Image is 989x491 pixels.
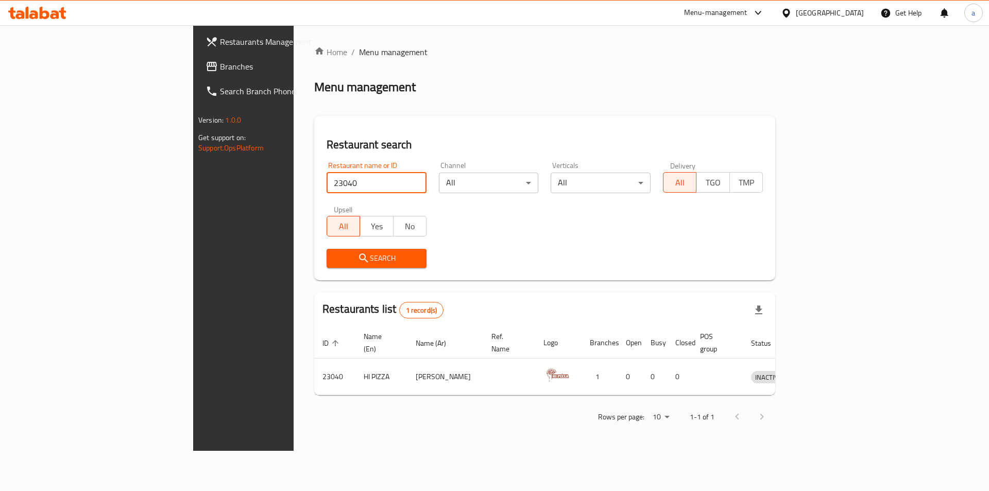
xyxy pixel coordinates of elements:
[667,359,692,395] td: 0
[334,206,353,213] label: Upsell
[355,359,407,395] td: HI PIZZA
[618,327,642,359] th: Open
[663,172,696,193] button: All
[198,141,264,155] a: Support.OpsPlatform
[696,172,729,193] button: TGO
[701,175,725,190] span: TGO
[729,172,763,193] button: TMP
[642,327,667,359] th: Busy
[393,216,427,236] button: No
[220,36,350,48] span: Restaurants Management
[398,219,422,234] span: No
[322,337,342,349] span: ID
[971,7,975,19] span: a
[598,411,644,424] p: Rows per page:
[225,113,241,127] span: 1.0.0
[198,113,224,127] span: Version:
[551,173,651,193] div: All
[314,327,834,395] table: enhanced table
[331,219,356,234] span: All
[582,359,618,395] td: 1
[491,330,523,355] span: Ref. Name
[684,7,747,19] div: Menu-management
[751,337,785,349] span: Status
[439,173,539,193] div: All
[197,54,359,79] a: Branches
[220,85,350,97] span: Search Branch Phone
[364,330,395,355] span: Name (En)
[360,216,393,236] button: Yes
[364,219,389,234] span: Yes
[690,411,714,424] p: 1-1 of 1
[670,162,696,169] label: Delivery
[197,29,359,54] a: Restaurants Management
[582,327,618,359] th: Branches
[327,216,360,236] button: All
[314,46,775,58] nav: breadcrumb
[618,359,642,395] td: 0
[796,7,864,19] div: [GEOGRAPHIC_DATA]
[327,173,427,193] input: Search for restaurant name or ID..
[400,306,444,315] span: 1 record(s)
[322,301,444,318] h2: Restaurants list
[535,327,582,359] th: Logo
[359,46,428,58] span: Menu management
[543,362,569,387] img: HI PIZZA
[220,60,350,73] span: Branches
[416,337,459,349] span: Name (Ar)
[327,249,427,268] button: Search
[668,175,692,190] span: All
[734,175,759,190] span: TMP
[198,131,246,144] span: Get support on:
[314,79,416,95] h2: Menu management
[642,359,667,395] td: 0
[197,79,359,104] a: Search Branch Phone
[667,327,692,359] th: Closed
[700,330,730,355] span: POS group
[746,298,771,323] div: Export file
[649,410,673,425] div: Rows per page:
[407,359,483,395] td: [PERSON_NAME]
[751,371,786,383] span: INACTIVE
[327,137,763,153] h2: Restaurant search
[399,302,444,318] div: Total records count
[335,252,418,265] span: Search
